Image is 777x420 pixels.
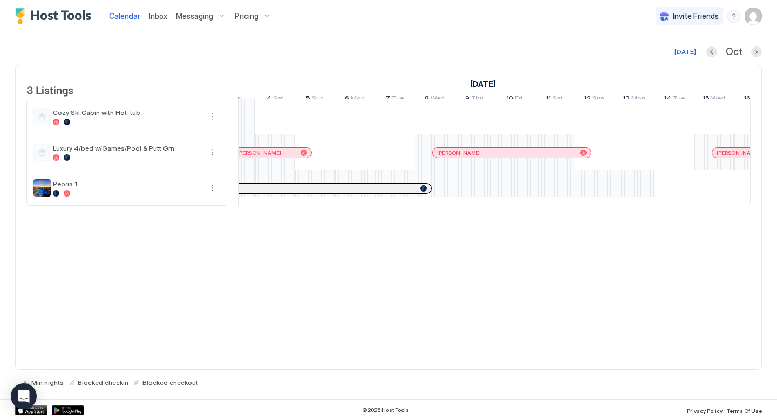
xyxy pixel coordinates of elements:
a: October 7, 2025 [383,92,406,107]
span: Wed [711,94,725,105]
a: Calendar [109,10,140,22]
div: menu [206,110,219,123]
span: Sun [592,94,604,105]
span: 14 [664,94,671,105]
a: October 5, 2025 [303,92,326,107]
a: October 15, 2025 [700,92,728,107]
button: Next month [751,46,762,57]
button: Previous month [706,46,717,57]
a: Privacy Policy [687,404,723,416]
a: October 1, 2025 [467,76,499,92]
a: App Store [15,405,47,415]
span: [PERSON_NAME] [437,150,481,157]
span: Cozy Ski Cabin with Hot-tub [53,109,202,117]
a: October 6, 2025 [342,92,367,107]
span: Oct [726,46,742,58]
span: Peoria 1 [53,180,202,188]
div: menu [727,10,740,23]
div: menu [206,181,219,194]
span: 11 [546,94,551,105]
span: Pricing [235,11,258,21]
span: Blocked checkout [142,378,198,387]
span: 12 [584,94,591,105]
span: Messaging [176,11,213,21]
span: Sun [312,94,324,105]
a: October 10, 2025 [503,92,525,107]
button: More options [206,146,219,159]
span: Mon [351,94,365,105]
button: More options [206,110,219,123]
a: Google Play Store [52,405,84,415]
div: listing image [33,179,51,197]
span: Tue [673,94,685,105]
div: [DATE] [674,47,696,57]
span: 7 [386,94,390,105]
span: Calendar [109,11,140,21]
span: Inbox [149,11,167,21]
a: October 11, 2025 [543,92,565,107]
span: 6 [345,94,349,105]
span: 8 [425,94,429,105]
a: Terms Of Use [727,404,762,416]
span: Blocked checkin [78,378,128,387]
span: [PERSON_NAME] [717,150,760,157]
span: 3 Listings [26,81,73,97]
button: [DATE] [673,45,698,58]
a: October 14, 2025 [661,92,687,107]
span: 4 [267,94,271,105]
a: October 9, 2025 [462,92,486,107]
div: User profile [745,8,762,25]
div: menu [206,146,219,159]
a: October 13, 2025 [620,92,648,107]
span: Sat [273,94,283,105]
a: October 8, 2025 [422,92,447,107]
span: 9 [465,94,469,105]
span: Terms Of Use [727,408,762,414]
span: Fri [515,94,522,105]
button: More options [206,181,219,194]
span: Sat [553,94,563,105]
span: Tue [392,94,404,105]
span: Min nights [31,378,64,387]
span: 10 [506,94,513,105]
span: 5 [306,94,310,105]
a: October 4, 2025 [264,92,286,107]
span: 16 [744,94,751,105]
span: © 2025 Host Tools [362,407,409,414]
span: Wed [431,94,445,105]
a: October 16, 2025 [741,92,767,107]
span: Thu [471,94,483,105]
span: Invite Friends [673,11,719,21]
span: [PERSON_NAME] [237,150,281,157]
span: 13 [623,94,630,105]
a: Inbox [149,10,167,22]
a: October 12, 2025 [581,92,607,107]
div: Open Intercom Messenger [11,383,37,409]
span: Mon [631,94,645,105]
span: Luxury 4/bed w/Games/Pool & Putt Grn [53,144,202,152]
span: 15 [703,94,710,105]
span: Privacy Policy [687,408,723,414]
a: Host Tools Logo [15,8,96,24]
